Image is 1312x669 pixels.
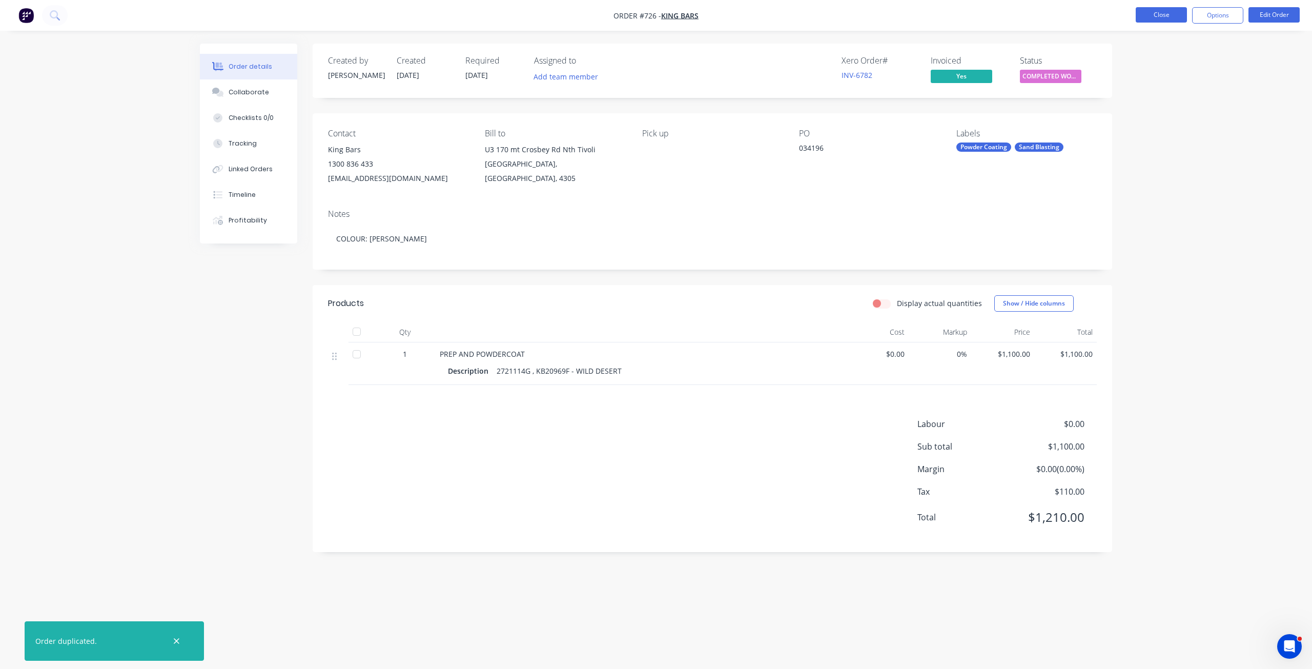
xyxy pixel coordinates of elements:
[528,70,604,84] button: Add team member
[229,165,273,174] div: Linked Orders
[1009,418,1084,430] span: $0.00
[1009,508,1084,526] span: $1,210.00
[485,129,625,138] div: Bill to
[1192,7,1243,24] button: Options
[1248,7,1300,23] button: Edit Order
[200,208,297,233] button: Profitability
[931,70,992,83] span: Yes
[1009,440,1084,453] span: $1,100.00
[917,463,1009,475] span: Margin
[1038,349,1093,359] span: $1,100.00
[229,139,257,148] div: Tracking
[200,131,297,156] button: Tracking
[534,70,604,84] button: Add team member
[18,8,34,23] img: Factory
[229,190,256,199] div: Timeline
[485,143,625,157] div: U3 170 mt Crosbey Rd Nth Tivoli
[1020,70,1081,83] span: COMPLETED WORKS
[200,182,297,208] button: Timeline
[200,156,297,182] button: Linked Orders
[229,62,272,71] div: Order details
[917,485,1009,498] span: Tax
[842,70,872,80] a: INV-6782
[397,56,453,66] div: Created
[534,56,637,66] div: Assigned to
[917,440,1009,453] span: Sub total
[328,223,1097,254] div: COLOUR: [PERSON_NAME]
[1136,7,1187,23] button: Close
[661,11,699,21] a: King Bars
[328,70,384,80] div: [PERSON_NAME]
[799,129,939,138] div: PO
[397,70,419,80] span: [DATE]
[850,349,905,359] span: $0.00
[931,56,1008,66] div: Invoiced
[897,298,982,309] label: Display actual quantities
[842,56,918,66] div: Xero Order #
[328,143,468,186] div: King Bars1300 836 433[EMAIL_ADDRESS][DOMAIN_NAME]
[328,157,468,171] div: 1300 836 433
[846,322,909,342] div: Cost
[975,349,1030,359] span: $1,100.00
[485,157,625,186] div: [GEOGRAPHIC_DATA], [GEOGRAPHIC_DATA], 4305
[328,209,1097,219] div: Notes
[994,295,1074,312] button: Show / Hide columns
[200,54,297,79] button: Order details
[328,171,468,186] div: [EMAIL_ADDRESS][DOMAIN_NAME]
[229,113,274,123] div: Checklists 0/0
[956,143,1011,152] div: Powder Coating
[956,129,1097,138] div: Labels
[799,143,927,157] div: 034196
[971,322,1034,342] div: Price
[917,511,1009,523] span: Total
[917,418,1009,430] span: Labour
[465,56,522,66] div: Required
[374,322,436,342] div: Qty
[1277,634,1302,659] iframe: Intercom live chat
[328,297,364,310] div: Products
[913,349,968,359] span: 0%
[328,143,468,157] div: King Bars
[229,88,269,97] div: Collaborate
[493,363,626,378] div: 2721114G , KB20969F - WILD DESERT
[328,56,384,66] div: Created by
[1015,143,1063,152] div: Sand Blasting
[440,349,525,359] span: PREP AND POWDERCOAT
[328,129,468,138] div: Contact
[485,143,625,186] div: U3 170 mt Crosbey Rd Nth Tivoli[GEOGRAPHIC_DATA], [GEOGRAPHIC_DATA], 4305
[613,11,661,21] span: Order #726 -
[1009,463,1084,475] span: $0.00 ( 0.00 %)
[909,322,972,342] div: Markup
[465,70,488,80] span: [DATE]
[1034,322,1097,342] div: Total
[200,79,297,105] button: Collaborate
[642,129,783,138] div: Pick up
[229,216,267,225] div: Profitability
[35,636,97,646] div: Order duplicated.
[403,349,407,359] span: 1
[1009,485,1084,498] span: $110.00
[448,363,493,378] div: Description
[200,105,297,131] button: Checklists 0/0
[1020,70,1081,85] button: COMPLETED WORKS
[1020,56,1097,66] div: Status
